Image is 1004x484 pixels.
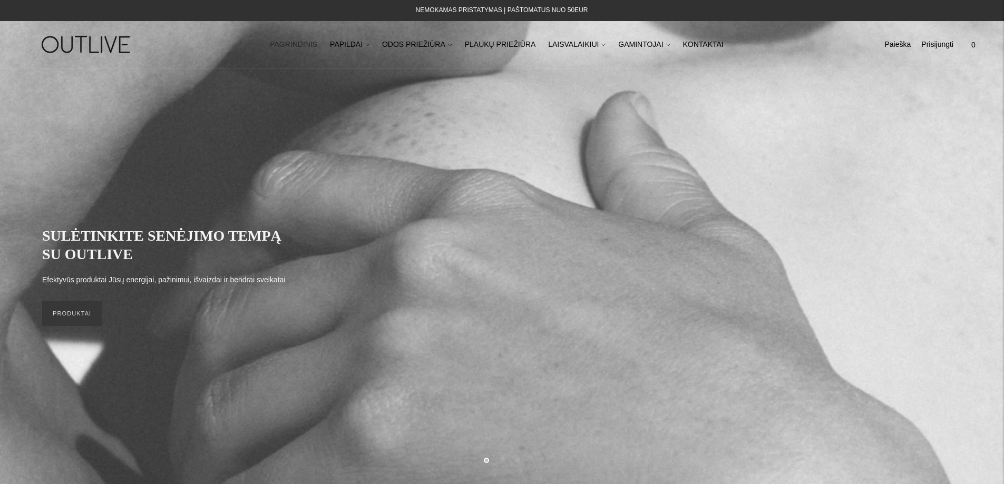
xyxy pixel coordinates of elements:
a: PRODUKTAI [42,301,102,326]
a: GAMINTOJAI [618,33,670,56]
a: ODOS PRIEŽIŪRA [382,33,452,56]
a: 0 [964,33,983,56]
button: Move carousel to slide 2 [500,457,505,462]
div: NEMOKAMAS PRISTATYMAS Į PAŠTOMATUS NUO 50EUR [416,4,588,17]
a: PAGRINDINIS [270,33,317,56]
p: Efektyvūs produktai Jūsų energijai, pažinimui, išvaizdai ir bendrai sveikatai [42,274,285,287]
h2: SULĖTINKITE SENĖJIMO TEMPĄ SU OUTLIVE [42,226,295,263]
a: PLAUKŲ PRIEŽIŪRA [465,33,536,56]
img: OUTLIVE [21,26,153,63]
a: Paieška [884,33,911,56]
a: Prisijungti [921,33,953,56]
a: PAPILDAI [330,33,369,56]
a: LAISVALAIKIUI [548,33,606,56]
button: Move carousel to slide 3 [515,457,520,462]
a: KONTAKTAI [683,33,723,56]
button: Move carousel to slide 1 [484,458,489,463]
span: 0 [966,37,981,52]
